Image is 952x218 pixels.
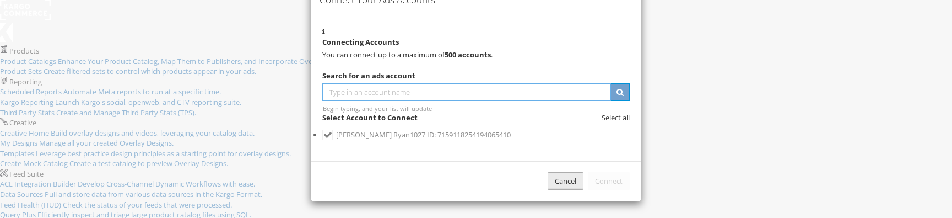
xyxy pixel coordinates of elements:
[445,50,491,60] strong: 500 accounts
[323,104,629,113] div: Begin typing, and your list will update
[322,71,415,81] strong: Search for an ads account
[427,130,511,140] span: ID: 7159118254194065410
[602,113,630,123] span: Select all
[322,37,399,47] strong: Connecting Accounts
[322,113,418,123] strong: Select Account to Connect
[548,172,583,190] div: Cancel
[336,130,425,140] span: [PERSON_NAME] Ryan1027
[322,50,630,60] div: You can connect up to a maximum of .
[322,83,611,101] input: Type in an account name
